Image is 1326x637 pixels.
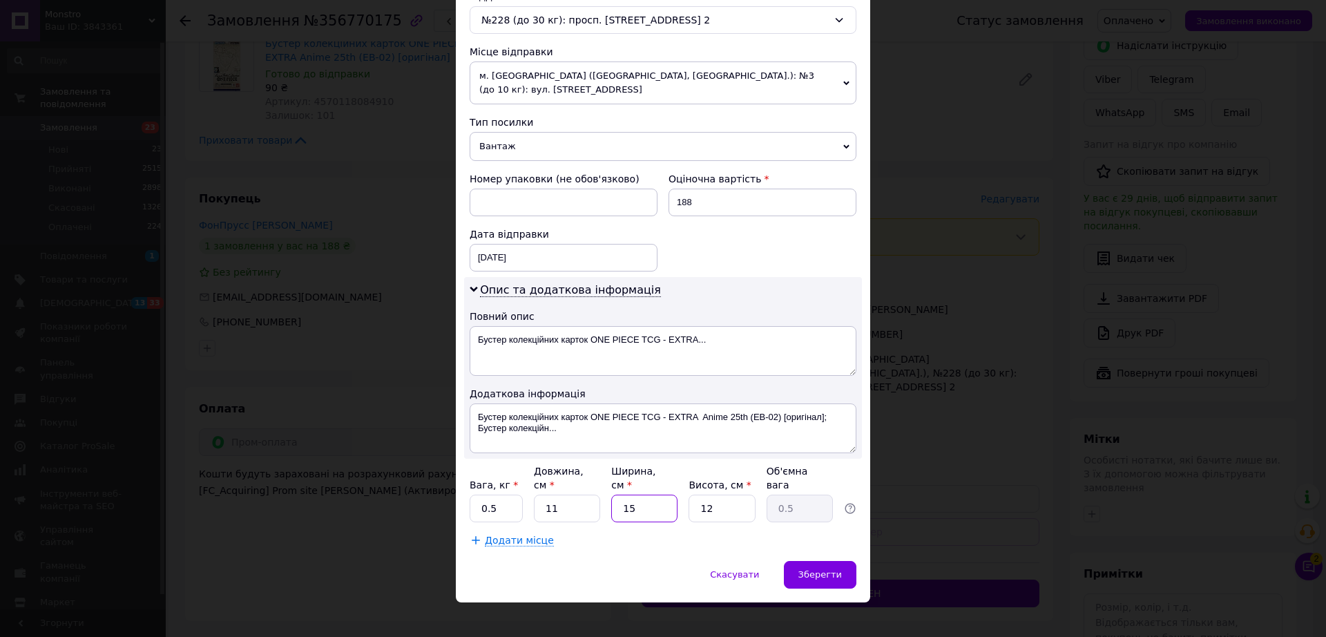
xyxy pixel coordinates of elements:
textarea: Бустер колекційних карток ONE PIECE TCG - EXTRA Anime 25th (EB-02) [оригінал]; Бустер колекційн... [470,403,856,453]
span: Тип посилки [470,117,533,128]
div: Номер упаковки (не обов'язково) [470,172,657,186]
div: Об'ємна вага [767,464,833,492]
label: Довжина, см [534,466,584,491]
div: Дата відправки [470,227,657,241]
span: Додати місце [485,535,554,546]
span: Вантаж [470,132,856,161]
div: №228 (до 30 кг): просп. [STREET_ADDRESS] 2 [470,6,856,34]
span: Зберегти [798,569,842,580]
span: Опис та додаткова інформація [480,283,661,297]
div: Повний опис [470,310,856,323]
label: Вага, кг [470,479,518,491]
span: Скасувати [710,569,759,580]
div: Додаткова інформація [470,387,856,401]
label: Ширина, см [611,466,655,491]
textarea: Бустер колекційних карток ONE PIECE TCG - EXTRA... [470,326,856,376]
label: Висота, см [689,479,751,491]
span: м. [GEOGRAPHIC_DATA] ([GEOGRAPHIC_DATA], [GEOGRAPHIC_DATA].): №3 (до 10 кг): вул. [STREET_ADDRESS] [470,61,856,104]
span: Місце відправки [470,46,553,57]
div: Оціночна вартість [669,172,856,186]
